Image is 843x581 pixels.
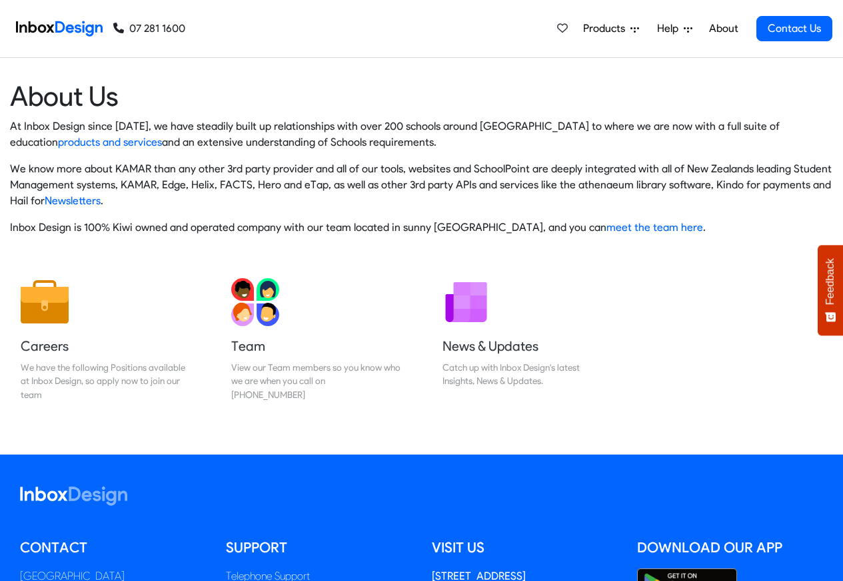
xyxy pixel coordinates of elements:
a: products and services [58,136,162,148]
p: Inbox Design is 100% Kiwi owned and operated company with our team located in sunny [GEOGRAPHIC_D... [10,220,833,236]
span: Products [583,21,630,37]
a: Newsletters [45,194,101,207]
h5: Careers [21,337,190,355]
h5: Visit us [432,538,618,558]
span: Help [657,21,684,37]
h5: Download our App [637,538,823,558]
img: 2022_01_12_icon_newsletter.svg [442,278,490,326]
a: Team View our Team members so you know who we are when you call on [PHONE_NUMBER] [221,268,411,412]
img: 2022_01_13_icon_team.svg [231,278,279,326]
a: News & Updates Catch up with Inbox Design's latest Insights, News & Updates. [432,268,622,412]
a: Contact Us [756,16,832,41]
a: meet the team here [606,221,703,234]
a: About [705,15,742,42]
p: At Inbox Design since [DATE], we have steadily built up relationships with over 200 schools aroun... [10,118,833,150]
a: Help [652,15,698,42]
a: Products [578,15,644,42]
img: 2022_01_13_icon_job.svg [21,278,69,326]
p: We know more about KAMAR than any other 3rd party provider and all of our tools, websites and Sch... [10,161,833,209]
h5: Contact [20,538,206,558]
div: Catch up with Inbox Design's latest Insights, News & Updates. [442,361,612,388]
img: logo_inboxdesign_white.svg [20,486,127,506]
h5: Team [231,337,401,355]
div: We have the following Positions available at Inbox Design, so apply now to join our team [21,361,190,401]
a: Careers We have the following Positions available at Inbox Design, so apply now to join our team [10,268,201,412]
h5: News & Updates [442,337,612,355]
a: 07 281 1600 [113,21,185,37]
button: Feedback - Show survey [818,245,843,335]
h5: Support [226,538,412,558]
heading: About Us [10,79,833,113]
span: Feedback [824,258,836,305]
div: View our Team members so you know who we are when you call on [PHONE_NUMBER] [231,361,401,401]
